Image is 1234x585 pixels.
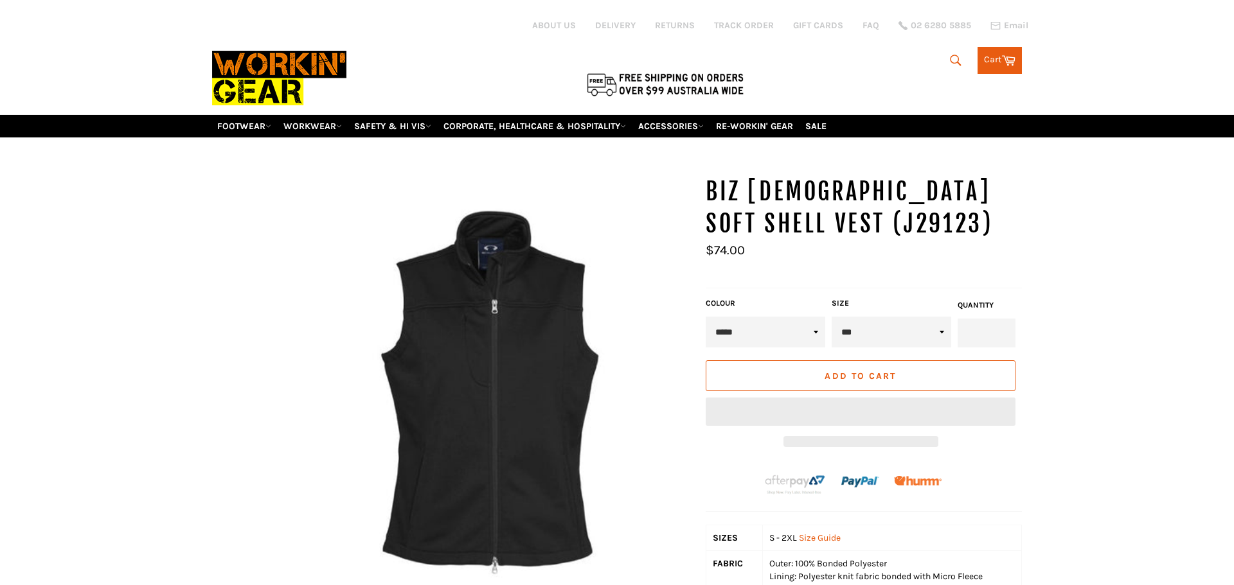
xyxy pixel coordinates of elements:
img: Afterpay-Logo-on-dark-bg_large.png [764,473,827,495]
span: Email [1004,21,1028,30]
label: Quantity [958,300,1015,311]
a: SAFETY & HI VIS [349,115,436,137]
a: RE-WORKIN' GEAR [711,115,798,137]
a: Cart [978,47,1022,74]
h1: BIZ [DEMOGRAPHIC_DATA] Soft Shell Vest (J29123) [706,176,1022,240]
a: ABOUT US [532,19,576,31]
img: Flat $9.95 shipping Australia wide [585,71,746,98]
span: $74.00 [706,243,745,258]
a: ACCESSORIES [633,115,709,137]
label: Size [832,298,951,309]
img: Humm_core_logo_RGB-01_300x60px_small_195d8312-4386-4de7-b182-0ef9b6303a37.png [894,476,942,485]
a: FOOTWEAR [212,115,276,137]
a: FAQ [863,19,879,31]
a: TRACK ORDER [714,19,774,31]
div: Outer: 100% Bonded Polyester [769,557,1015,570]
a: 02 6280 5885 [899,21,971,30]
a: Size Guide [799,532,841,543]
a: WORKWEAR [278,115,347,137]
button: Add to Cart [706,360,1015,391]
a: SALE [800,115,832,137]
a: GIFT CARDS [793,19,843,31]
div: S - 2XL [769,532,1015,544]
a: RETURNS [655,19,695,31]
img: BIZ Ladies Soft Shell Vest (J29123) - Workin' Gear [284,176,693,584]
img: Workin Gear leaders in Workwear, Safety Boots, PPE, Uniforms. Australia's No.1 in Workwear [212,42,346,114]
a: Email [990,21,1028,31]
span: Add to Cart [825,371,896,381]
img: paypal.png [841,463,879,501]
a: CORPORATE, HEALTHCARE & HOSPITALITY [438,115,631,137]
th: SIZES [706,525,763,551]
span: 02 6280 5885 [911,21,971,30]
label: COLOUR [706,298,825,309]
a: DELIVERY [595,19,636,31]
div: Lining: Polyester knit fabric bonded with Micro Fleece [769,570,1015,582]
